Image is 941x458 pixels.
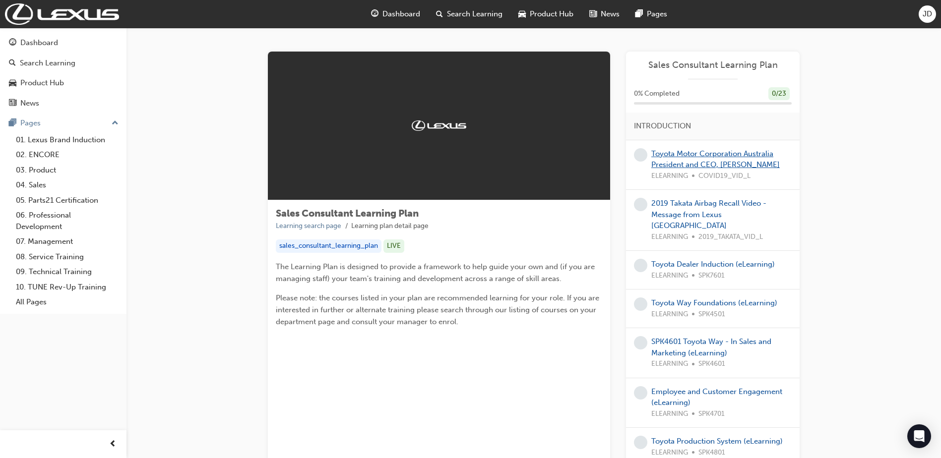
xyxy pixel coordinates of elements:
a: Toyota Motor Corporation Australia President and CEO, [PERSON_NAME] [651,149,780,170]
a: News [4,94,123,113]
span: 0 % Completed [634,88,680,100]
span: learningRecordVerb_NONE-icon [634,436,647,449]
a: Sales Consultant Learning Plan [634,59,792,71]
a: news-iconNews [581,4,627,24]
span: guage-icon [9,39,16,48]
span: Dashboard [382,8,420,20]
span: learningRecordVerb_NONE-icon [634,148,647,162]
div: News [20,98,39,109]
span: ELEARNING [651,309,688,320]
span: COVID19_VID_L [698,171,751,182]
span: guage-icon [371,8,378,20]
a: Toyota Dealer Induction (eLearning) [651,260,775,269]
a: SPK4601 Toyota Way - In Sales and Marketing (eLearning) [651,337,771,357]
span: ELEARNING [651,231,688,243]
a: All Pages [12,294,123,310]
span: Please note: the courses listed in your plan are recommended learning for your role. If you are i... [276,293,601,326]
span: learningRecordVerb_NONE-icon [634,259,647,272]
span: ELEARNING [651,358,688,370]
span: learningRecordVerb_NONE-icon [634,336,647,349]
a: 2019 Takata Airbag Recall Video - Message from Lexus [GEOGRAPHIC_DATA] [651,199,766,230]
span: pages-icon [635,8,643,20]
div: 0 / 23 [768,87,790,101]
a: Product Hub [4,74,123,92]
span: Search Learning [447,8,502,20]
span: prev-icon [109,438,117,451]
a: 05. Parts21 Certification [12,193,123,208]
div: LIVE [383,239,404,253]
a: Employee and Customer Engagement (eLearning) [651,387,782,407]
span: pages-icon [9,119,16,128]
div: Product Hub [20,77,64,89]
a: Learning search page [276,222,341,230]
div: Dashboard [20,37,58,49]
button: Pages [4,114,123,132]
span: news-icon [9,99,16,108]
div: sales_consultant_learning_plan [276,239,381,253]
span: ELEARNING [651,270,688,282]
a: pages-iconPages [627,4,675,24]
span: 2019_TAKATA_VID_L [698,231,763,243]
a: 08. Service Training [12,249,123,265]
a: 06. Professional Development [12,208,123,234]
span: INTRODUCTION [634,120,691,132]
span: SPK4501 [698,309,725,320]
a: 02. ENCORE [12,147,123,163]
span: SPK7601 [698,270,725,282]
span: Pages [647,8,667,20]
a: car-iconProduct Hub [510,4,581,24]
span: car-icon [9,79,16,88]
span: car-icon [518,8,526,20]
a: search-iconSearch Learning [428,4,510,24]
span: learningRecordVerb_NONE-icon [634,198,647,211]
img: Trak [412,120,466,130]
span: The Learning Plan is designed to provide a framework to help guide your own and (if you are manag... [276,262,597,283]
span: JD [923,8,932,20]
a: Toyota Way Foundations (eLearning) [651,298,777,307]
div: Pages [20,117,41,129]
span: SPK4601 [698,358,725,370]
a: 01. Lexus Brand Induction [12,132,123,148]
a: 07. Management [12,234,123,249]
span: news-icon [589,8,597,20]
a: 10. TUNE Rev-Up Training [12,280,123,295]
a: 04. Sales [12,177,123,193]
img: Trak [5,3,119,25]
span: Product Hub [530,8,573,20]
span: learningRecordVerb_NONE-icon [634,297,647,311]
div: Search Learning [20,57,75,69]
span: up-icon [112,117,119,130]
button: JD [919,5,936,23]
button: DashboardSearch LearningProduct HubNews [4,32,123,114]
span: learningRecordVerb_NONE-icon [634,386,647,400]
a: guage-iconDashboard [363,4,428,24]
span: Sales Consultant Learning Plan [276,208,419,219]
a: Toyota Production System (eLearning) [651,437,783,446]
div: Open Intercom Messenger [907,424,931,448]
li: Learning plan detail page [351,221,429,232]
a: Dashboard [4,34,123,52]
span: search-icon [436,8,443,20]
a: 03. Product [12,163,123,178]
span: search-icon [9,59,16,68]
a: Search Learning [4,54,123,72]
span: SPK4701 [698,408,725,420]
span: ELEARNING [651,171,688,182]
a: 09. Technical Training [12,264,123,280]
span: ELEARNING [651,408,688,420]
span: News [601,8,620,20]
